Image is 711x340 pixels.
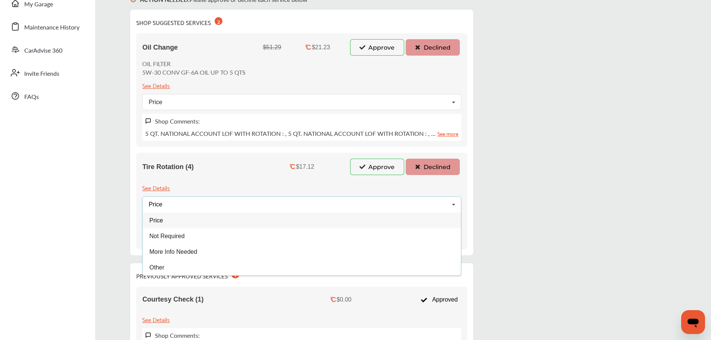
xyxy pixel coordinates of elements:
[142,183,170,193] div: See Details
[7,63,88,82] a: Invite Friends
[145,332,151,339] img: svg+xml;base64,PHN2ZyB3aWR0aD0iMTYiIGhlaWdodD0iMTciIHZpZXdCb3g9IjAgMCAxNiAxNyIgZmlsbD0ibm9uZSIgeG...
[350,39,404,56] button: Approve
[142,59,246,68] p: OIL FILTER
[24,46,62,56] span: CarAdvise 360
[145,118,151,124] img: svg+xml;base64,PHN2ZyB3aWR0aD0iMTYiIGhlaWdodD0iMTciIHZpZXdCb3g9IjAgMCAxNiAxNyIgZmlsbD0ibm9uZSIgeG...
[142,80,170,90] div: See Details
[681,310,705,334] iframe: Button to launch messaging window
[406,159,460,175] button: Declined
[149,202,162,208] div: Price
[24,23,79,32] span: Maintenance History
[145,129,458,138] p: 5 QT. NATIONAL ACCOUNT LOF WITH ROTATION : , 5 QT. NATIONAL ACCOUNT LOF WITH ROTATION : , …
[150,233,185,239] span: Not Required
[155,331,200,340] label: Shop Comments:
[142,296,203,303] span: Courtesy Check (1)
[142,44,178,52] span: Oil Change
[136,269,239,281] div: PREVIOUSLY APPROVED SERVICES
[417,293,461,307] div: Approved
[7,17,88,36] a: Maintenance History
[24,92,39,102] span: FAQs
[136,16,222,27] div: SHOP SUGGESTED SERVICES
[215,17,222,25] div: 2
[337,296,352,303] div: $0.00
[437,129,458,138] a: See more
[7,86,88,106] a: FAQs
[142,68,246,77] p: 5W-30 CONV GF-6A OIL UP TO 5 QTS
[149,99,162,105] div: Price
[150,248,197,255] span: More Info Needed
[312,44,330,51] div: $21.23
[263,44,281,51] div: $51.29
[142,314,170,324] div: See Details
[142,163,194,171] span: Tire Rotation (4)
[296,163,314,170] div: $17.12
[24,69,59,79] span: Invite Friends
[406,39,460,56] button: Declined
[7,40,88,59] a: CarAdvise 360
[150,217,163,223] span: Price
[155,117,200,125] label: Shop Comments:
[231,271,239,278] div: 1
[150,264,165,270] span: Other
[350,159,404,175] button: Approve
